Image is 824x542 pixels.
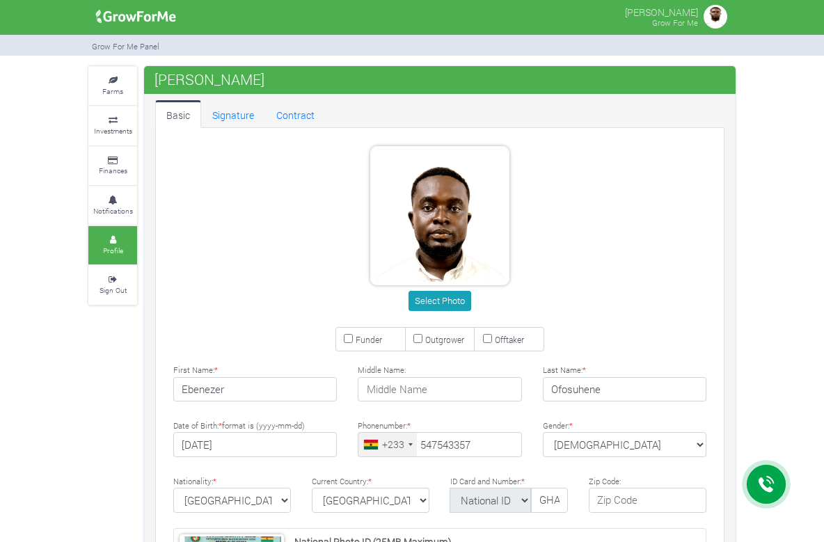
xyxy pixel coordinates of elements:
a: Notifications [88,186,137,225]
input: ID Number [531,488,568,513]
label: Last Name: [543,365,586,376]
small: Farms [102,86,123,96]
small: Grow For Me [652,17,698,28]
small: Profile [103,246,123,255]
label: Middle Name: [358,365,406,376]
div: Ghana (Gaana): +233 [358,433,417,456]
label: Nationality: [173,476,216,488]
small: Sign Out [100,285,127,295]
input: Zip Code [589,488,706,513]
a: Profile [88,226,137,264]
a: Finances [88,147,137,185]
label: First Name: [173,365,218,376]
a: Investments [88,106,137,145]
a: Signature [201,100,265,128]
input: First Name [173,377,337,402]
small: Outgrower [425,334,464,345]
small: Offtaker [495,334,524,345]
label: Date of Birth: format is (yyyy-mm-dd) [173,420,305,432]
small: Finances [99,166,127,175]
input: Last Name [543,377,706,402]
p: [PERSON_NAME] [625,3,698,19]
input: Outgrower [413,334,422,343]
small: Grow For Me Panel [92,41,159,51]
label: Gender: [543,420,573,432]
label: Phonenumber: [358,420,411,432]
button: Select Photo [409,291,470,311]
small: Funder [356,334,382,345]
label: Current Country: [312,476,372,488]
label: Zip Code: [589,476,621,488]
img: growforme image [702,3,729,31]
a: Sign Out [88,266,137,304]
label: ID Card and Number: [450,476,525,488]
a: Basic [155,100,201,128]
a: Farms [88,67,137,105]
a: Contract [265,100,326,128]
div: +233 [382,437,404,452]
input: Offtaker [483,334,492,343]
small: Investments [94,126,132,136]
img: growforme image [91,3,181,31]
small: Notifications [93,206,133,216]
span: [PERSON_NAME] [151,65,268,93]
input: Phone Number [358,432,521,457]
input: Middle Name [358,377,521,402]
input: Type Date of Birth (YYYY-MM-DD) [173,432,337,457]
input: Funder [344,334,353,343]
